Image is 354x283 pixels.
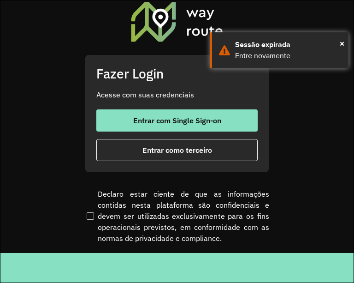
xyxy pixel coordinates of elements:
span: Entrar com Single Sign-on [133,117,221,124]
span: Entrar como terceiro [142,146,212,154]
button: button [96,139,258,161]
img: Roteirizador AmbevTech [130,0,224,43]
div: Sessão expirada [235,39,342,50]
h2: Fazer Login [96,66,258,82]
span: × [340,36,344,50]
button: button [96,109,258,132]
div: Entre novamente [235,50,342,61]
label: Declaro estar ciente de que as informações contidas nesta plataforma são confidenciais e devem se... [85,188,269,244]
button: Close [340,36,344,50]
p: Acesse com suas credenciais [96,89,258,100]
